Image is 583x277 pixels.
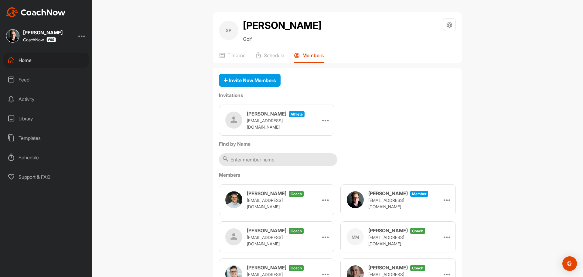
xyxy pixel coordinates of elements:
div: Support & FAQ [3,169,89,185]
label: Members [219,171,456,178]
div: Feed [3,72,89,87]
p: [EMAIL_ADDRESS][DOMAIN_NAME] [368,197,429,210]
p: [EMAIL_ADDRESS][DOMAIN_NAME] [247,117,308,130]
p: Timeline [227,52,246,58]
h3: [PERSON_NAME] [368,264,408,271]
span: coach [410,228,425,234]
div: Templates [3,130,89,146]
span: coach [289,228,304,234]
p: Golf [243,35,322,43]
span: Invite New Members [224,77,276,83]
img: square_20b62fea31acd0f213c23be39da22987.jpg [6,29,19,43]
img: CoachNow [6,7,66,17]
div: Library [3,111,89,126]
h3: [PERSON_NAME] [247,227,286,234]
img: user [225,228,242,245]
button: Invite New Members [219,74,281,87]
p: Schedule [264,52,284,58]
label: Find by Name [219,140,456,147]
h3: [PERSON_NAME] [247,110,286,117]
p: [EMAIL_ADDRESS][DOMAIN_NAME] [247,234,308,247]
div: MM [347,228,364,245]
span: athlete [289,111,305,117]
div: Activity [3,92,89,107]
span: coach [289,265,304,271]
div: [PERSON_NAME] [23,30,63,35]
div: Open Intercom Messenger [562,256,577,271]
div: Schedule [3,150,89,165]
span: coach [289,191,304,197]
span: Member [410,191,428,197]
img: CoachNow Pro [46,37,56,42]
span: coach [410,265,425,271]
h3: [PERSON_NAME] [247,264,286,271]
div: CoachNow [23,37,56,42]
p: [EMAIL_ADDRESS][DOMAIN_NAME] [247,197,308,210]
h3: [PERSON_NAME] [247,190,286,197]
img: user [225,191,242,208]
div: Home [3,53,89,68]
div: SP [219,21,238,40]
h2: [PERSON_NAME] [243,18,322,33]
p: Members [302,52,324,58]
p: [EMAIL_ADDRESS][DOMAIN_NAME] [368,234,429,247]
img: user [225,112,242,129]
h3: [PERSON_NAME] [368,227,408,234]
h3: [PERSON_NAME] [368,190,408,197]
input: Enter member name [219,153,337,166]
label: Invitations [219,92,456,99]
img: user [347,191,364,208]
